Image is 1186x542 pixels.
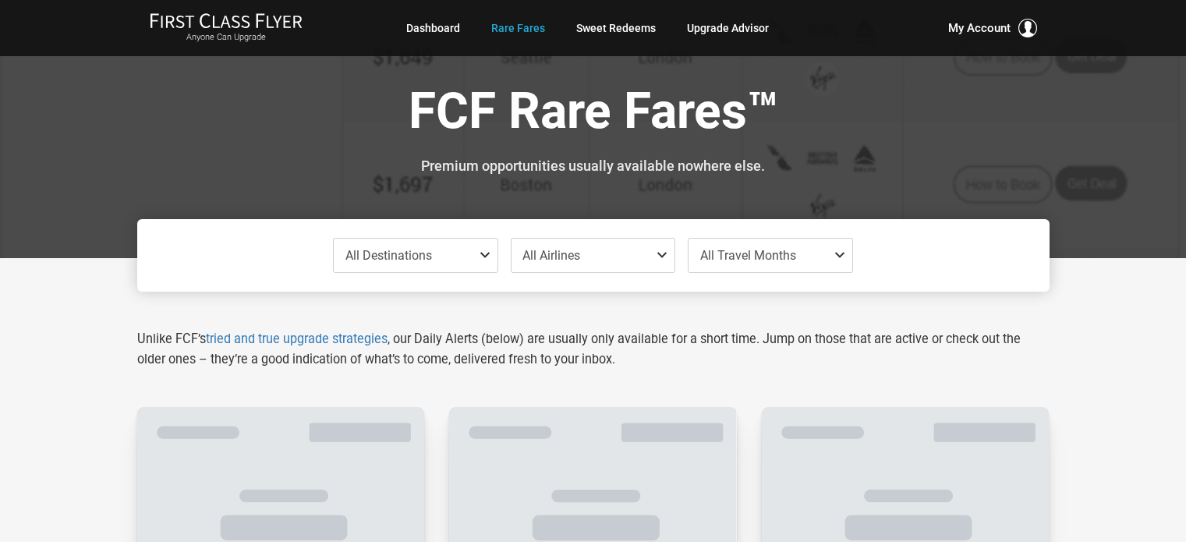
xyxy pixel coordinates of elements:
a: Dashboard [406,14,460,42]
a: Upgrade Advisor [687,14,769,42]
span: My Account [948,19,1011,37]
a: Rare Fares [491,14,545,42]
a: Sweet Redeems [576,14,656,42]
p: Unlike FCF’s , our Daily Alerts (below) are usually only available for a short time. Jump on thos... [137,329,1050,370]
img: First Class Flyer [150,12,303,29]
span: All Destinations [345,248,432,263]
h3: Premium opportunities usually available nowhere else. [149,158,1038,174]
h1: FCF Rare Fares™ [149,84,1038,144]
a: First Class FlyerAnyone Can Upgrade [150,12,303,44]
span: All Airlines [522,248,580,263]
span: All Travel Months [700,248,796,263]
a: tried and true upgrade strategies [206,331,388,346]
small: Anyone Can Upgrade [150,32,303,43]
button: My Account [948,19,1037,37]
